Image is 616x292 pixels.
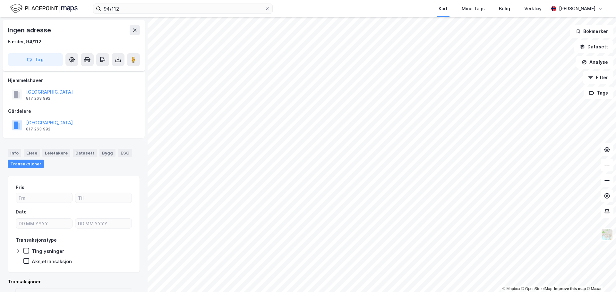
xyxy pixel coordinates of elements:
div: Bolig [499,5,510,13]
input: Søk på adresse, matrikkel, gårdeiere, leietakere eller personer [101,4,265,13]
a: Mapbox [502,287,520,291]
div: Tinglysninger [32,248,64,254]
div: Transaksjoner [8,278,140,286]
div: Datasett [73,149,97,157]
div: Gårdeiere [8,107,140,115]
div: ESG [118,149,132,157]
div: Aksjetransaksjon [32,258,72,264]
button: Filter [583,71,613,84]
button: Tags [584,87,613,99]
div: Pris [16,184,24,191]
div: Hjemmelshaver [8,77,140,84]
button: Bokmerker [570,25,613,38]
button: Tag [8,53,63,66]
div: Færder, 94/112 [8,38,41,46]
img: logo.f888ab2527a4732fd821a326f86c7f29.svg [10,3,78,14]
iframe: Chat Widget [584,261,616,292]
button: Analyse [576,56,613,69]
div: Verktøy [524,5,542,13]
div: Dato [16,208,27,216]
input: DD.MM.YYYY [75,219,132,228]
div: Bygg [99,149,116,157]
div: Transaksjonstype [16,236,57,244]
input: DD.MM.YYYY [16,219,72,228]
div: 817 263 992 [26,127,50,132]
a: OpenStreetMap [521,287,552,291]
div: Ingen adresse [8,25,52,35]
div: Info [8,149,21,157]
div: [PERSON_NAME] [559,5,595,13]
div: Eiere [24,149,40,157]
div: Leietakere [42,149,70,157]
img: Z [601,228,613,240]
button: Datasett [574,40,613,53]
div: Transaksjoner [8,160,44,168]
div: 817 263 992 [26,96,50,101]
div: Kart [439,5,448,13]
input: Til [75,193,132,203]
input: Fra [16,193,72,203]
a: Improve this map [554,287,586,291]
div: Mine Tags [462,5,485,13]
